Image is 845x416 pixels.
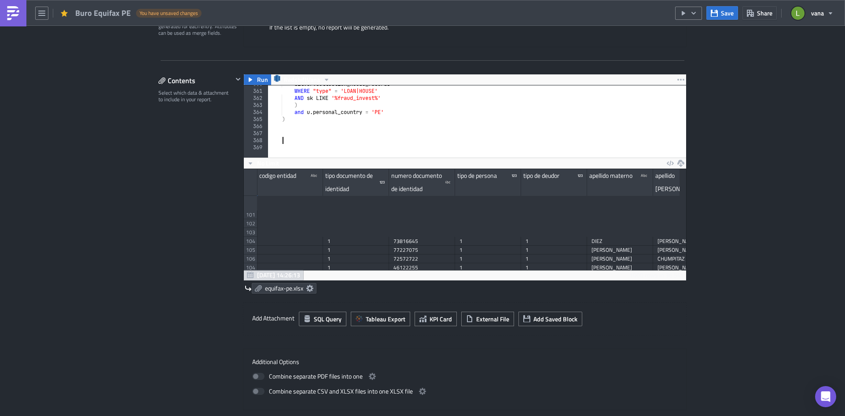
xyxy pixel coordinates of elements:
span: Add Saved Block [533,314,577,324]
div: 1 [327,263,385,272]
div: tipo de persona [457,169,497,182]
button: Add Saved Block [518,312,582,326]
span: External File [476,314,509,324]
div: 77227075 [393,246,451,254]
span: Run [257,74,268,85]
div: [PERSON_NAME] [658,237,715,246]
div: 1 [459,254,517,263]
div: codigo entidad [259,169,296,182]
span: Share [757,8,772,18]
button: [DATE] 14:26:13 [244,270,304,280]
span: RedshiftVana [284,74,320,85]
button: Share [742,6,777,20]
button: KPI Card [415,312,457,326]
div: 1 [327,237,385,246]
div: 1 [525,263,583,272]
span: Tableau Export [366,314,405,324]
div: numero documento de identidad [391,169,445,195]
button: Save [706,6,738,20]
button: External File [461,312,514,326]
div: 367 [244,130,268,137]
span: vana [811,8,824,18]
div: tipo documento de identidad [325,169,379,195]
span: Combine separate CSV and XLSX files into one XLSX file [269,386,413,397]
div: 1 [525,237,583,246]
div: 73816645 [393,237,451,246]
div: 1 [459,263,517,272]
label: Additional Options [252,358,677,366]
div: 1 [459,246,517,254]
img: PushMetrics [6,6,20,20]
span: Combine separate PDF files into one [269,371,363,382]
div: Iterates over a list of parameters and generates a personalised report for each entry in the list... [253,15,677,38]
div: [PERSON_NAME] [591,263,649,272]
button: No Limit [244,158,282,169]
div: 1 [525,246,583,254]
div: 1 [459,237,517,246]
div: Contents [158,74,233,87]
span: [DATE] 14:26:13 [257,270,300,280]
button: vana [786,4,838,23]
div: [PERSON_NAME] [658,263,715,272]
p: Comparto archivo de Equifax para [GEOGRAPHIC_DATA]. [4,4,420,11]
a: equifax-pe.xlsx [252,283,316,294]
div: 1 [327,254,385,263]
div: CHUMPITAZ [658,254,715,263]
div: 368 [244,137,268,144]
div: 363 [244,102,268,109]
div: 46122255 [393,263,451,272]
span: You have unsaved changes [140,10,198,17]
label: Add Attachment [252,312,294,325]
span: Buro Equifax PE [75,7,132,19]
div: Open Intercom Messenger [815,386,836,407]
div: 361 [244,88,268,95]
button: Tableau Export [351,312,410,326]
div: 1000 rows in 36.54s [629,270,684,280]
div: 362 [244,95,268,102]
body: Rich Text Area. Press ALT-0 for help. [4,4,420,11]
div: 366 [244,123,268,130]
span: SQL Query [314,314,342,324]
div: tipo de deudor [523,169,559,182]
img: Avatar [790,6,805,21]
div: 1 [525,254,583,263]
div: apellido materno [589,169,632,182]
div: apellido [PERSON_NAME] / [PERSON_NAME] social [655,169,712,222]
div: 369 [244,144,268,151]
button: Hide content [233,74,243,85]
div: 1 [327,246,385,254]
div: DIEZ [591,237,649,246]
button: SQL Query [299,312,346,326]
div: Select which data & attachment to include in your report. [158,89,233,103]
div: 72572722 [393,254,451,263]
div: [PERSON_NAME] [658,246,715,254]
div: 365 [244,116,268,123]
div: [PERSON_NAME] [591,246,649,254]
button: Run [244,74,271,85]
span: No Limit [257,158,279,168]
div: [PERSON_NAME] [591,254,649,263]
div: Define a list of parameters to iterate over. One report will be generated for each entry. Attribu... [158,9,238,37]
span: equifax-pe.xlsx [265,284,303,292]
span: KPI Card [430,314,452,324]
button: RedshiftVana [271,74,333,85]
span: Save [721,8,734,18]
div: 364 [244,109,268,116]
